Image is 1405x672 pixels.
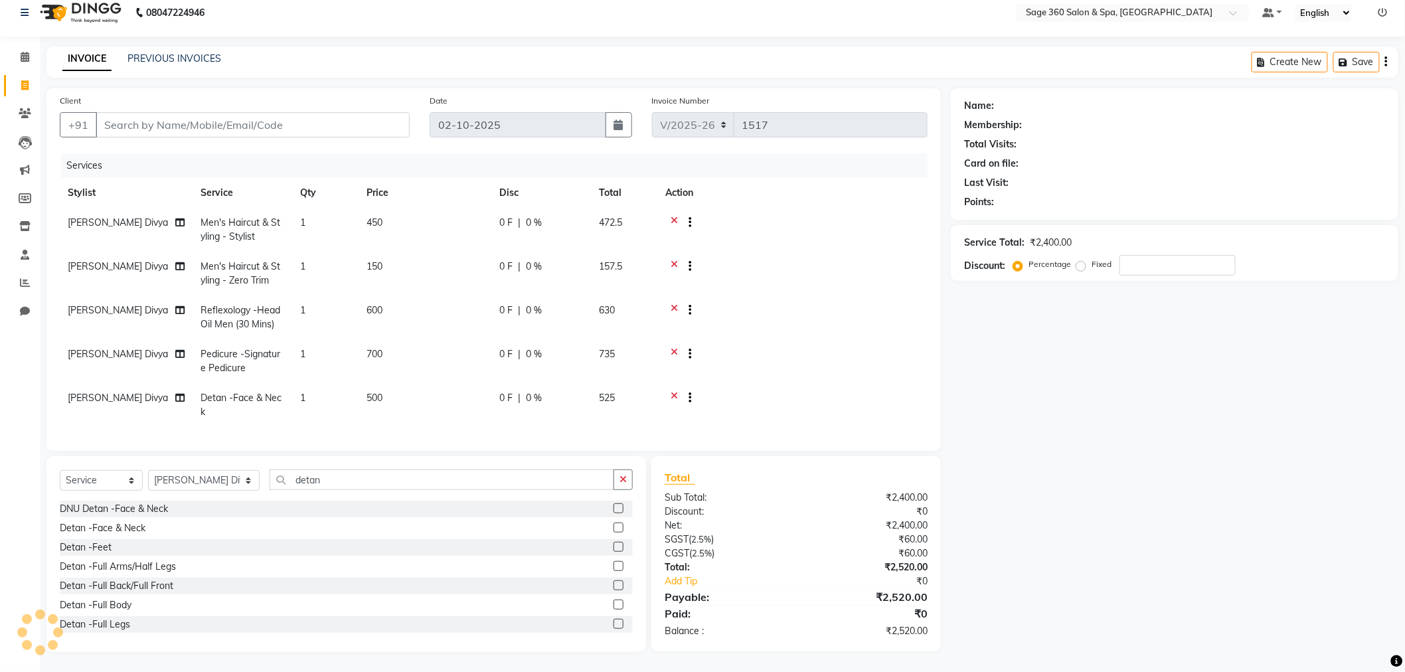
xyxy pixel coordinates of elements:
span: Total [665,471,695,485]
span: 0 % [526,216,542,230]
div: Detan -Full Body [60,598,131,612]
input: Search or Scan [270,469,614,490]
span: 1 [300,348,305,360]
span: 0 % [526,391,542,405]
button: Save [1333,52,1380,72]
div: ( ) [655,546,796,560]
span: [PERSON_NAME] Divya [68,304,168,316]
label: Percentage [1029,258,1071,270]
span: 2.5% [691,534,711,545]
div: Service Total: [964,236,1025,250]
a: PREVIOUS INVOICES [127,52,221,64]
div: Balance : [655,624,796,638]
th: Action [657,178,928,208]
div: ₹0 [820,574,938,588]
div: ( ) [655,533,796,546]
div: ₹2,520.00 [796,624,938,638]
label: Fixed [1092,258,1112,270]
span: 0 F [499,216,513,230]
div: Payable: [655,589,796,605]
span: Reflexology -Head Oil Men (30 Mins) [201,304,280,330]
span: [PERSON_NAME] Divya [68,260,168,272]
div: ₹2,400.00 [796,491,938,505]
div: ₹60.00 [796,546,938,560]
span: [PERSON_NAME] Divya [68,392,168,404]
label: Invoice Number [652,95,710,107]
div: ₹0 [796,505,938,519]
span: 700 [367,348,382,360]
div: ₹2,520.00 [796,560,938,574]
span: 450 [367,216,382,228]
span: 0 F [499,347,513,361]
span: | [518,347,521,361]
button: Create New [1252,52,1328,72]
span: 735 [599,348,615,360]
div: Detan -Face & Neck [60,521,145,535]
div: Discount: [655,505,796,519]
span: 0 F [499,391,513,405]
span: Pedicure -Signature Pedicure [201,348,280,374]
span: 500 [367,392,382,404]
span: [PERSON_NAME] Divya [68,216,168,228]
div: Last Visit: [964,176,1009,190]
span: 1 [300,260,305,272]
span: 0 % [526,303,542,317]
label: Client [60,95,81,107]
span: CGST [665,547,689,559]
div: ₹0 [796,606,938,622]
span: 600 [367,304,382,316]
div: ₹2,520.00 [796,589,938,605]
label: Date [430,95,448,107]
span: 630 [599,304,615,316]
input: Search by Name/Mobile/Email/Code [96,112,410,137]
div: Net: [655,519,796,533]
span: Men's Haircut & Styling - Zero Trim [201,260,280,286]
span: 1 [300,392,305,404]
button: +91 [60,112,97,137]
span: 1 [300,304,305,316]
div: Detan -Full Back/Full Front [60,579,173,593]
span: | [518,216,521,230]
span: SGST [665,533,689,545]
span: 0 F [499,260,513,274]
th: Disc [491,178,591,208]
span: | [518,303,521,317]
span: 1 [300,216,305,228]
div: Sub Total: [655,491,796,505]
a: INVOICE [62,47,112,71]
div: Name: [964,99,994,113]
span: | [518,391,521,405]
div: Discount: [964,259,1005,273]
span: [PERSON_NAME] Divya [68,348,168,360]
div: Points: [964,195,994,209]
div: ₹2,400.00 [1030,236,1072,250]
div: Total Visits: [964,137,1017,151]
span: Detan -Face & Neck [201,392,282,418]
div: Paid: [655,606,796,622]
div: Membership: [964,118,1022,132]
span: 472.5 [599,216,622,228]
a: Add Tip [655,574,820,588]
th: Qty [292,178,359,208]
div: ₹2,400.00 [796,519,938,533]
div: Services [61,153,938,178]
span: 150 [367,260,382,272]
th: Price [359,178,491,208]
span: 157.5 [599,260,622,272]
th: Service [193,178,292,208]
span: 525 [599,392,615,404]
div: Total: [655,560,796,574]
span: 2.5% [692,548,712,558]
div: Detan -Full Legs [60,618,130,631]
div: Detan -Full Arms/Half Legs [60,560,176,574]
div: Detan -Feet [60,541,112,554]
span: 0 % [526,260,542,274]
th: Total [591,178,657,208]
span: | [518,260,521,274]
th: Stylist [60,178,193,208]
span: 0 F [499,303,513,317]
span: Men's Haircut & Styling - Stylist [201,216,280,242]
span: 0 % [526,347,542,361]
div: ₹60.00 [796,533,938,546]
div: DNU Detan -Face & Neck [60,502,168,516]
